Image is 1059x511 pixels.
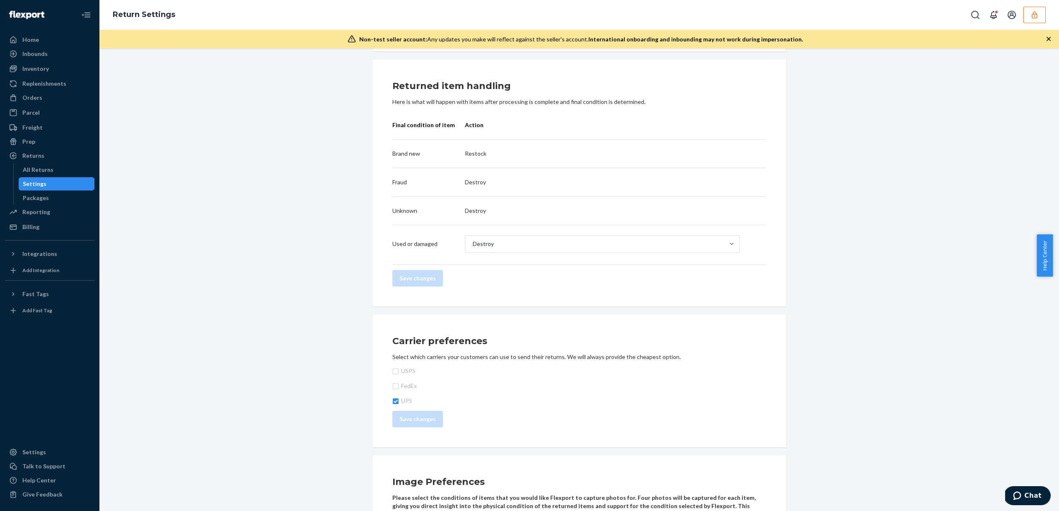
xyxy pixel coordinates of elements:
div: Any updates you make will reflect against the seller's account. [359,35,803,43]
h3: Returned item handling [392,80,766,93]
button: Help Center [1037,234,1053,277]
p: Restock [465,149,740,158]
h3: Image Preferences [392,475,766,489]
a: Reporting [5,205,94,219]
span: International onboarding and inbounding may not work during impersonation. [588,36,803,43]
a: Orders [5,91,94,104]
ol: breadcrumbs [106,3,182,27]
button: Open Search Box [967,7,984,23]
div: Settings [22,448,46,456]
button: Fast Tags [5,287,94,301]
button: Open account menu [1003,7,1020,23]
div: Destroy [473,240,494,248]
div: Inbounds [22,50,48,58]
button: Save changes [392,411,443,427]
div: All Returns [23,166,53,174]
a: Returns [5,149,94,162]
a: Home [5,33,94,46]
h3: Carrier preferences [392,335,766,348]
a: Add Fast Tag [5,304,94,317]
div: Home [22,36,39,44]
div: Add Integration [22,267,59,274]
a: Packages [19,191,95,205]
a: Freight [5,121,94,134]
button: Open notifications [985,7,1002,23]
a: Return Settings [113,10,175,19]
div: Packages [23,194,49,202]
a: Inventory [5,62,94,75]
div: Fast Tags [22,290,49,298]
div: Talk to Support [22,462,65,470]
td: Fraud [392,168,465,197]
span: Non-test seller account: [359,36,427,43]
div: Give Feedback [22,490,63,499]
div: Integrations [22,250,57,258]
button: Close Navigation [78,7,94,23]
div: Parcel [22,108,40,117]
p: Destroy [465,207,740,215]
a: Settings [5,446,94,459]
th: Action [465,111,753,140]
a: Billing [5,220,94,234]
a: Add Integration [5,264,94,277]
div: Add Fast Tag [22,307,52,314]
button: Integrations [5,247,94,260]
th: Final condition of item [392,111,465,140]
p: Here is what will happen with items after processing is complete and final condition is determined. [392,98,766,106]
div: Help Center [22,476,56,484]
button: Give Feedback [5,488,94,501]
a: Prep [5,135,94,148]
button: Talk to Support [5,460,94,473]
iframe: Opens a widget where you can chat to one of our agents [1005,486,1051,507]
input: Action [472,240,473,248]
button: Save changes [392,270,443,287]
div: Returns [22,152,44,160]
div: Freight [22,123,43,132]
div: Reporting [22,208,50,216]
a: Parcel [5,106,94,119]
a: All Returns [19,163,95,176]
a: Replenishments [5,77,94,90]
div: Prep [22,137,35,146]
div: Replenishments [22,80,66,88]
a: Inbounds [5,47,94,60]
a: Help Center [5,474,94,487]
p: Select which carriers your customers can use to send their returns. We will always provide the ch... [392,353,766,361]
p: Destroy [465,178,740,186]
td: Unknown [392,197,465,225]
div: Settings [23,180,46,188]
div: Inventory [22,65,49,73]
div: Billing [22,223,39,231]
td: Used or damaged [392,225,465,265]
a: Settings [19,177,95,190]
img: Flexport logo [9,11,44,19]
td: Brand new [392,140,465,168]
div: Orders [22,94,42,102]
